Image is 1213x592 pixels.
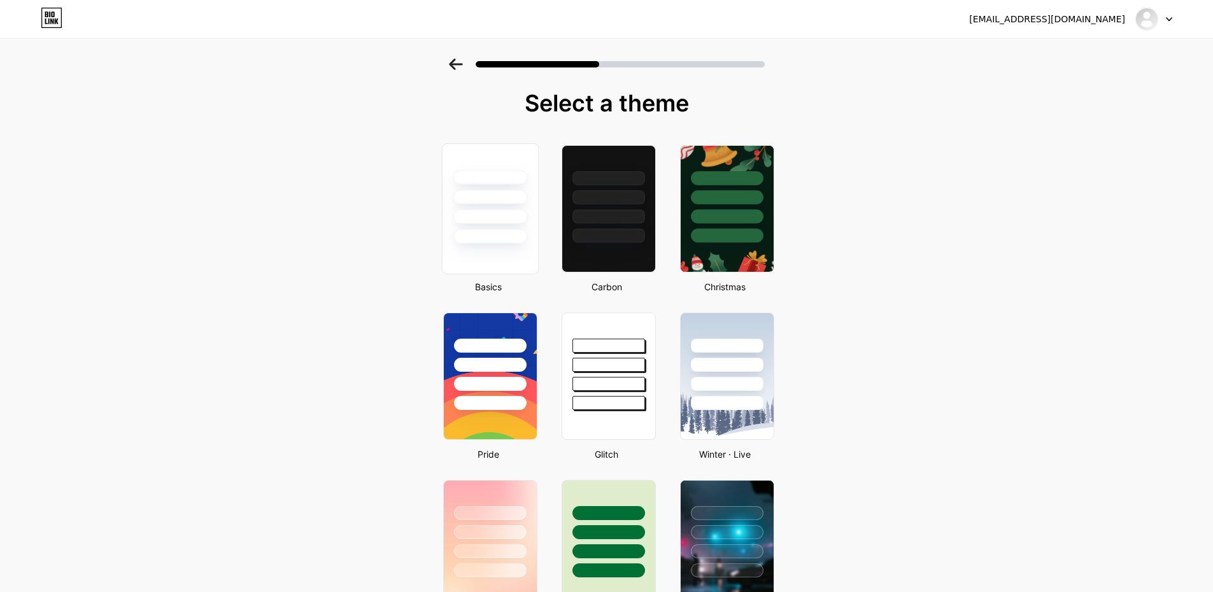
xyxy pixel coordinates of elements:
div: Basics [439,280,537,293]
div: Christmas [676,280,774,293]
div: Carbon [558,280,656,293]
div: Winter · Live [676,448,774,461]
div: Select a theme [438,90,776,116]
img: cleanexpertx [1135,7,1159,31]
div: Pride [439,448,537,461]
div: Glitch [558,448,656,461]
div: [EMAIL_ADDRESS][DOMAIN_NAME] [969,13,1125,26]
